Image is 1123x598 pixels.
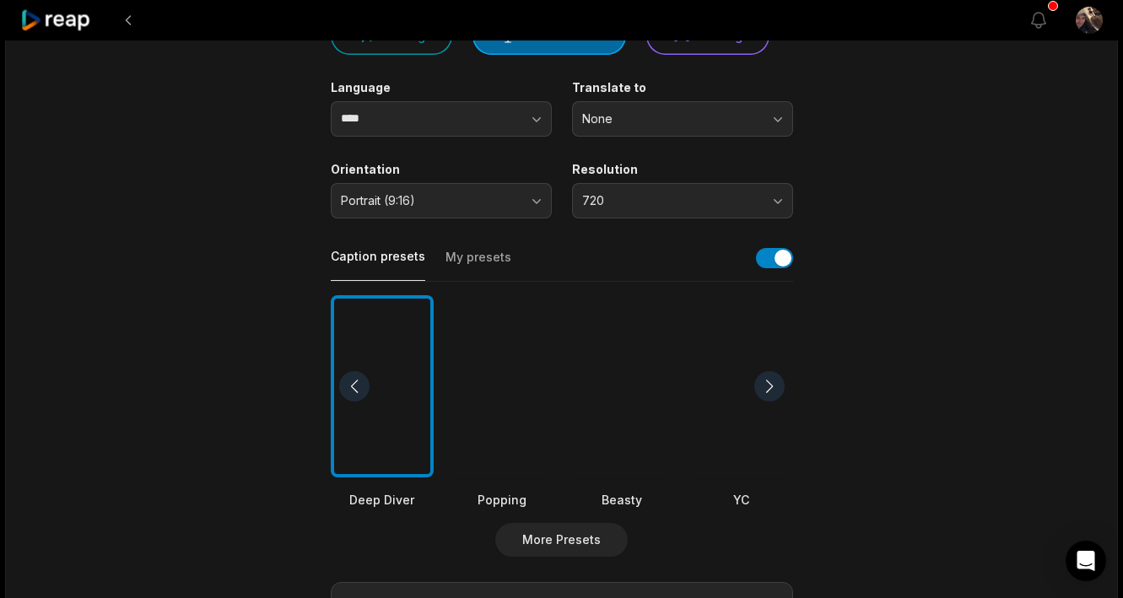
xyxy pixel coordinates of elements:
button: More Presets [495,523,628,557]
span: None [582,111,759,127]
label: Resolution [572,162,793,177]
label: Orientation [331,162,552,177]
div: Popping [451,491,553,509]
div: Deep Diver [331,491,434,509]
button: My presets [445,249,511,281]
button: None [572,101,793,137]
button: 720 [572,183,793,218]
label: Language [331,80,552,95]
div: YC [690,491,793,509]
div: Beasty [570,491,673,509]
label: Translate to [572,80,793,95]
button: Caption presets [331,248,425,281]
span: 720 [582,193,759,208]
div: Open Intercom Messenger [1066,541,1106,581]
button: Portrait (9:16) [331,183,552,218]
span: Portrait (9:16) [341,193,518,208]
